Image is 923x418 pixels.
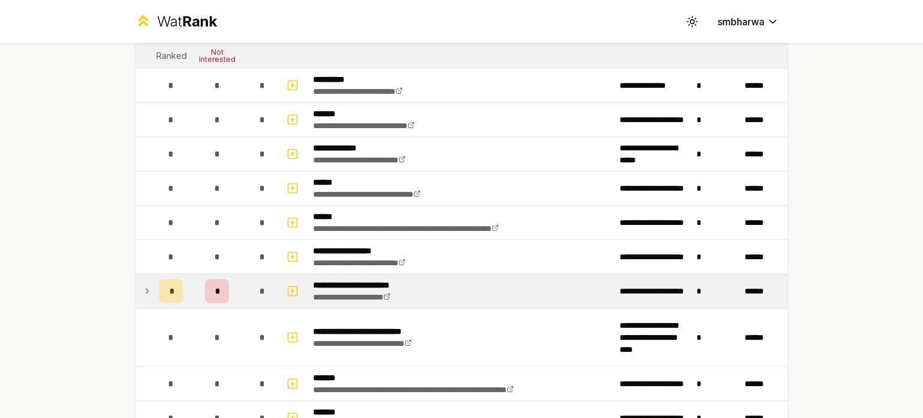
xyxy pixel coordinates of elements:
span: smbharwa [717,14,764,29]
div: Not Interested [193,49,241,63]
span: Rank [182,13,217,30]
div: Ranked [156,50,187,62]
div: Wat [157,12,217,31]
button: smbharwa [708,11,788,32]
a: WatRank [135,12,217,31]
